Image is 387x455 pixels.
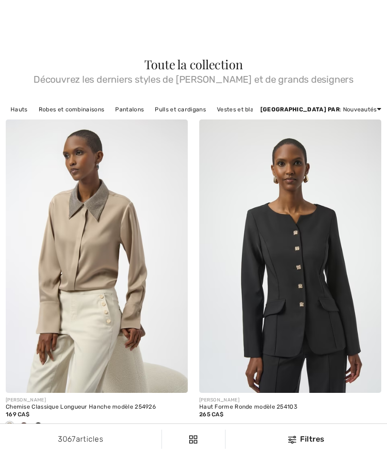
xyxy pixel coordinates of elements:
span: Découvrez les derniers styles de [PERSON_NAME] et de grands designers [6,71,381,84]
img: Filtres [189,435,197,444]
div: Black [31,419,45,434]
a: Hauts [6,103,32,116]
span: Toute la collection [144,56,243,73]
div: Deep cherry [17,419,31,434]
iframe: Ouvre un widget dans lequel vous pouvez chatter avec l’un de nos agents [355,386,377,410]
a: Pulls et cardigans [150,103,210,116]
a: Vestes et blazers [212,103,270,116]
div: : Nouveautés [260,105,381,114]
a: Pantalons [110,103,149,116]
span: 169 CA$ [6,411,30,418]
img: Chemise Classique Longueur Hanche modèle 254926. Noir [6,119,188,393]
span: 265 CA$ [199,411,224,418]
div: Chemise Classique Longueur Hanche modèle 254926 [6,404,188,411]
div: Fawn [2,419,17,434]
span: 3067 [58,434,75,444]
img: Haut Forme Ronde modèle 254103. Noir [199,119,381,393]
div: Haut Forme Ronde modèle 254103 [199,404,381,411]
div: [PERSON_NAME] [199,397,381,404]
div: Filtres [231,433,381,445]
a: Robes et combinaisons [34,103,109,116]
img: Filtres [288,436,296,444]
div: [PERSON_NAME] [6,397,188,404]
strong: [GEOGRAPHIC_DATA] par [260,106,340,113]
